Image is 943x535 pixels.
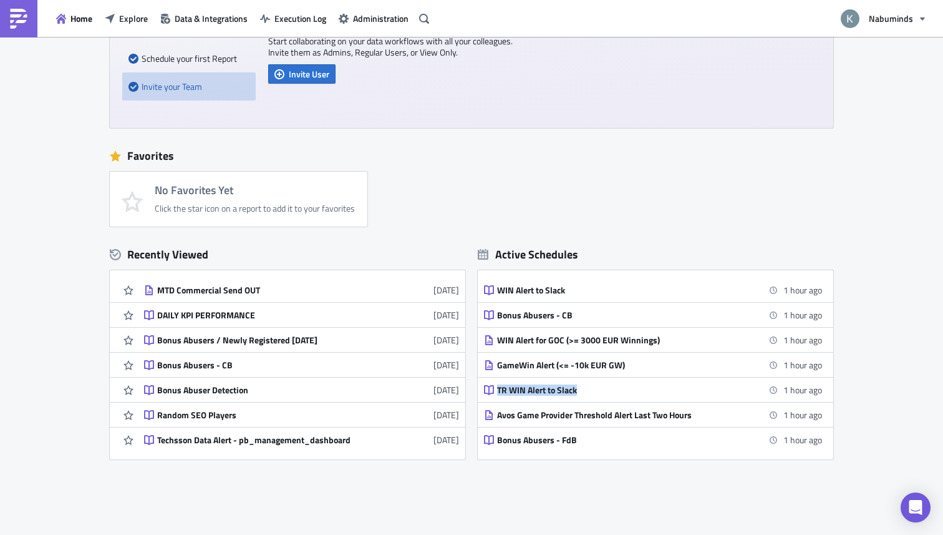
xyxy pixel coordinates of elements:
span: Explore [119,12,148,25]
time: 2025-08-05T12:48:34Z [433,433,459,446]
button: Nabuminds [833,5,934,32]
div: Open Intercom Messenger [901,493,931,523]
button: Data & Integrations [154,9,254,28]
div: Bonus Abusers - FdB [497,434,715,446]
a: WIN Alert for GOC (>= 3000 EUR Winnings)1 hour ago [484,328,822,352]
div: Invite your Team [128,72,249,101]
div: WIN Alert to Slack [497,285,715,296]
div: Bonus Abusers / Newly Registered [DATE] [157,335,375,346]
span: Nabuminds [869,12,913,25]
time: 2025-08-21 12:00 [783,333,822,346]
button: Home [50,9,99,28]
div: Bonus Abuser Detection [157,385,375,396]
a: Bonus Abusers - CB1 hour ago [484,303,822,327]
img: Avatar [839,8,861,29]
a: Bonus Abusers / Newly Registered [DATE][DATE] [144,328,459,352]
div: Techsson Data Alert - pb_management_dashboard [157,434,375,446]
a: Techsson Data Alert - pb_management_dashboard[DATE] [144,428,459,452]
time: 2025-08-15T12:57:18Z [433,283,459,297]
span: Data & Integrations [175,12,248,25]
time: 2025-08-21 12:05 [783,408,822,421]
div: Bonus Abusers - CB [497,310,715,321]
div: TR WIN Alert to Slack [497,385,715,396]
time: 2025-08-21 12:10 [783,433,822,446]
time: 2025-08-21 12:00 [783,358,822,371]
a: MTD Commercial Send OUT[DATE] [144,278,459,302]
div: Avos Game Provider Threshold Alert Last Two Hours [497,410,715,421]
a: Bonus Abuser Detection[DATE] [144,378,459,402]
div: GameWin Alert (<= -10k EUR GW) [497,360,715,371]
span: Home [70,12,92,25]
div: WIN Alert for GOC (>= 3000 EUR Winnings) [497,335,715,346]
time: 2025-08-06T12:22:46Z [433,358,459,371]
div: Recently Viewed [110,245,465,264]
a: Bonus Abusers - FdB1 hour ago [484,428,822,452]
time: 2025-08-06T07:39:55Z [433,408,459,421]
time: 2025-08-21 12:00 [783,383,822,396]
div: Click the star icon on a report to add it to your favorites [155,203,355,214]
a: DAILY KPI PERFORMANCE[DATE] [144,303,459,327]
time: 2025-08-21 12:00 [783,283,822,297]
a: Bonus Abusers - CB[DATE] [144,353,459,377]
button: Execution Log [254,9,332,28]
span: Invite User [289,67,329,81]
a: TR WIN Alert to Slack1 hour ago [484,378,822,402]
button: Administration [332,9,415,28]
div: Schedule your first Report [128,44,249,72]
div: Bonus Abusers - CB [157,360,375,371]
span: Execution Log [274,12,326,25]
div: Active Schedules [478,247,578,262]
h4: No Favorites Yet [155,184,355,197]
a: WIN Alert to Slack1 hour ago [484,278,822,302]
span: Administration [353,12,409,25]
time: 2025-08-15T12:25:03Z [433,308,459,321]
time: 2025-08-21 12:00 [783,308,822,321]
div: Random SEO Players [157,410,375,421]
div: DAILY KPI PERFORMANCE [157,310,375,321]
time: 2025-08-06T12:23:21Z [433,333,459,346]
a: GameWin Alert (<= -10k EUR GW)1 hour ago [484,353,822,377]
a: Random SEO Players[DATE] [144,403,459,427]
button: Invite User [268,64,336,84]
button: Explore [99,9,154,28]
div: Favorites [110,147,833,165]
p: Start collaborating on your data workflows with all your colleagues. Invite them as Admins, Regul... [268,36,518,58]
div: MTD Commercial Send OUT [157,285,375,296]
time: 2025-08-06T12:21:48Z [433,383,459,396]
img: PushMetrics [9,9,29,29]
a: Avos Game Provider Threshold Alert Last Two Hours1 hour ago [484,403,822,427]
